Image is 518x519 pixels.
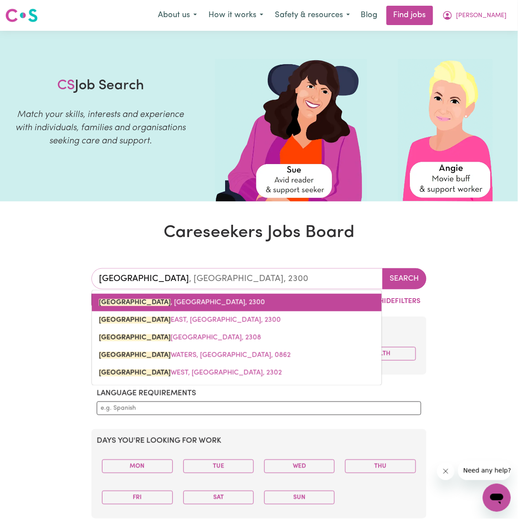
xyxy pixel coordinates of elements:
[387,6,433,25] a: Find jobs
[5,5,38,26] a: Careseekers logo
[363,293,427,310] button: HideFilters
[92,294,382,311] a: NEWCASTLE, New South Wales, 2300
[99,352,291,359] span: WATERS, [GEOGRAPHIC_DATA], 0862
[203,6,269,25] button: How it works
[92,364,382,382] a: NEWCASTLE WEST, New South Wales, 2302
[99,369,171,376] mark: [GEOGRAPHIC_DATA]
[264,460,335,473] button: Wed
[101,404,417,413] input: e.g. Spanish
[99,317,281,324] span: EAST, [GEOGRAPHIC_DATA], 2300
[97,436,421,446] h2: Days you're looking for work
[345,460,416,473] button: Thu
[57,79,75,93] span: CS
[97,389,421,398] h2: Language requirements
[99,369,282,376] span: WEST, [GEOGRAPHIC_DATA], 2302
[99,352,171,359] mark: [GEOGRAPHIC_DATA]
[264,491,335,504] button: Sun
[91,290,382,386] div: menu-options
[379,298,395,305] span: Hide
[383,268,427,289] button: Search
[102,460,172,473] button: Mon
[5,6,53,13] span: Need any help?
[458,461,511,480] iframe: Message from company
[92,329,382,347] a: NEWCASTLE UNIVERSITY, New South Wales, 2308
[5,7,38,23] img: Careseekers logo
[99,334,261,341] span: [GEOGRAPHIC_DATA], 2308
[91,268,383,289] input: Enter a suburb or postcode
[99,317,171,324] mark: [GEOGRAPHIC_DATA]
[437,463,455,480] iframe: Close message
[456,11,507,21] span: [PERSON_NAME]
[57,77,144,94] h1: Job Search
[183,491,254,504] button: Sat
[11,108,190,148] p: Match your skills, interests and experience with individuals, families and organisations seeking ...
[437,6,513,25] button: My Account
[183,460,254,473] button: Tue
[483,484,511,512] iframe: Button to launch messaging window
[102,491,172,504] button: Fri
[99,334,171,341] mark: [GEOGRAPHIC_DATA]
[99,299,265,306] span: , [GEOGRAPHIC_DATA], 2300
[99,299,171,306] mark: [GEOGRAPHIC_DATA]
[356,6,383,25] a: Blog
[92,311,382,329] a: NEWCASTLE EAST, New South Wales, 2300
[269,6,356,25] button: Safety & resources
[92,347,382,364] a: NEWCASTLE WATERS, Northern Territory, 0862
[152,6,203,25] button: About us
